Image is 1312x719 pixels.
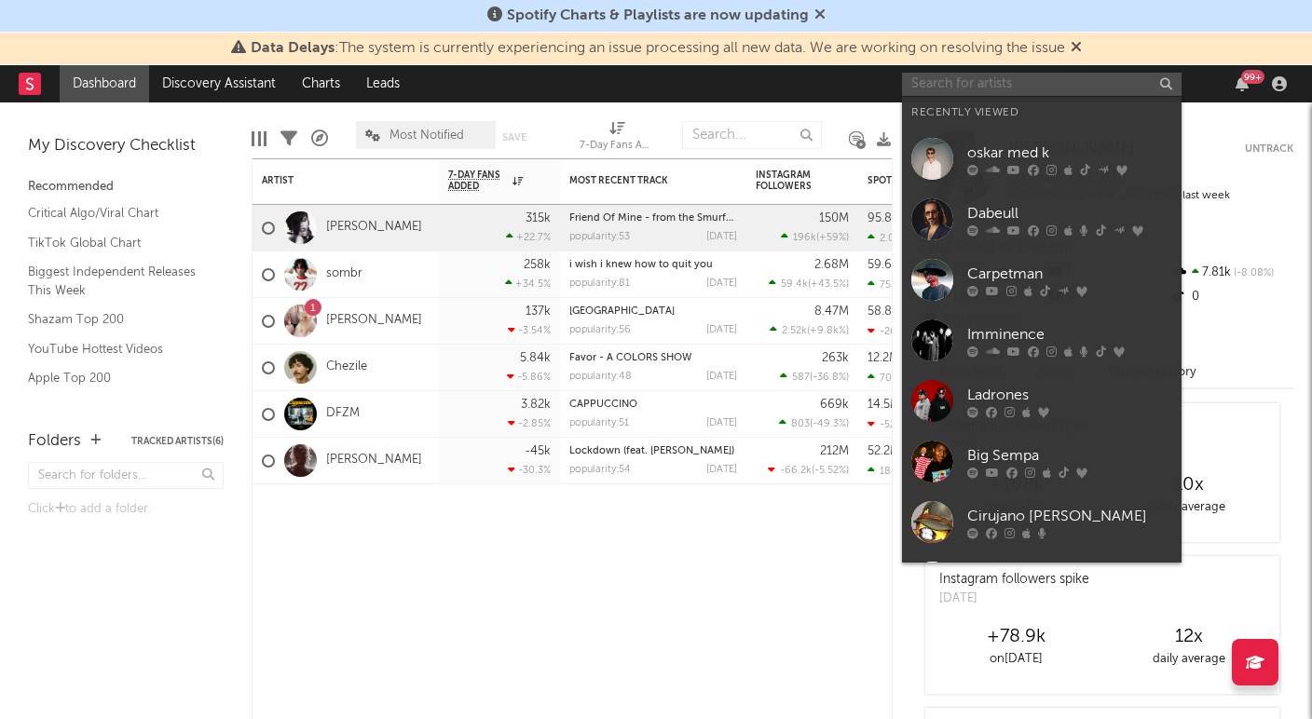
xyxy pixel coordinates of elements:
[792,373,810,383] span: 587
[326,406,360,422] a: DFZM
[780,466,812,476] span: -66.2k
[1071,41,1082,56] span: Dismiss
[251,41,1065,56] span: : The system is currently experiencing an issue processing all new data. We are working on resolv...
[520,352,551,364] div: 5.84k
[810,326,846,336] span: +9.8k %
[525,445,551,457] div: -45k
[569,446,737,456] div: Lockdown (feat. David Byrne)
[569,175,709,186] div: Most Recent Track
[930,648,1102,671] div: on [DATE]
[1245,140,1293,158] button: Untrack
[28,309,205,330] a: Shazam Top 200
[967,142,1172,164] div: oskar med k
[569,465,631,475] div: popularity: 54
[28,430,81,453] div: Folders
[326,220,422,236] a: [PERSON_NAME]
[770,324,849,336] div: ( )
[868,399,900,411] div: 14.5M
[706,465,737,475] div: [DATE]
[793,233,816,243] span: 196k
[902,310,1182,371] a: Imminence
[508,464,551,476] div: -30.3 %
[1102,474,1275,496] div: 10 x
[939,570,1089,590] div: Instagram followers spike
[569,306,675,317] a: [GEOGRAPHIC_DATA]
[967,505,1172,527] div: Cirujano [PERSON_NAME]
[569,353,737,363] div: Favor - A COLORS SHOW
[1236,76,1249,91] button: 99+
[781,279,808,290] span: 59.4k
[813,373,846,383] span: -36.8 %
[819,233,846,243] span: +59 %
[580,112,654,166] div: 7-Day Fans Added (7-Day Fans Added)
[1102,626,1275,648] div: 12 x
[28,368,205,388] a: Apple Top 200
[822,352,849,364] div: 263k
[902,73,1182,96] input: Search for artists
[868,305,902,318] div: 58.8M
[1169,285,1293,309] div: 0
[569,418,629,428] div: popularity: 51
[1102,496,1275,519] div: daily average
[60,65,149,102] a: Dashboard
[1169,261,1293,285] div: 7.81k
[868,325,908,337] div: -262k
[508,324,551,336] div: -3.54 %
[967,444,1172,467] div: Big Sempa
[580,135,654,157] div: 7-Day Fans Added (7-Day Fans Added)
[569,372,632,382] div: popularity: 48
[868,372,907,384] div: 70.4k
[448,170,508,192] span: 7-Day Fans Added
[813,419,846,429] span: -49.3 %
[524,259,551,271] div: 258k
[131,437,224,446] button: Tracked Artists(6)
[820,399,849,411] div: 669k
[508,417,551,429] div: -2.85 %
[569,213,822,224] a: Friend Of Mine - from the Smurfs Movie Soundtrack
[902,552,1182,613] a: [PERSON_NAME]
[521,399,551,411] div: 3.82k
[28,262,205,300] a: Biggest Independent Releases This Week
[569,306,737,317] div: STREET X STREET
[28,176,224,198] div: Recommended
[814,305,849,318] div: 8.47M
[682,121,822,149] input: Search...
[326,453,422,468] a: [PERSON_NAME]
[353,65,413,102] a: Leads
[781,231,849,243] div: ( )
[868,465,903,477] div: 184k
[1241,70,1264,84] div: 99 +
[791,419,810,429] span: 803
[706,232,737,242] div: [DATE]
[507,8,809,23] span: Spotify Charts & Playlists are now updating
[814,259,849,271] div: 2.68M
[569,400,737,410] div: CAPPUCCINO
[326,313,422,329] a: [PERSON_NAME]
[28,339,205,359] a: YouTube Hottest Videos
[902,371,1182,431] a: Ladrones
[569,260,737,270] div: i wish i knew how to quit you
[868,278,902,291] div: 753k
[768,464,849,476] div: ( )
[819,212,849,224] div: 150M
[911,102,1172,124] div: Recently Viewed
[902,492,1182,552] a: Cirujano [PERSON_NAME]
[569,353,691,363] a: Favor - A COLORS SHOW
[280,112,297,166] div: Filters
[814,466,846,476] span: -5.52 %
[967,202,1172,224] div: Dabeull
[507,371,551,383] div: -5.86 %
[1102,648,1275,671] div: daily average
[930,626,1102,648] div: +78.9k
[326,359,367,375] a: Chezile
[502,132,526,142] button: Save
[706,418,737,428] div: [DATE]
[868,232,909,244] div: 2.02M
[569,446,734,456] a: Lockdown (feat. [PERSON_NAME])
[389,129,464,142] span: Most Notified
[569,325,631,335] div: popularity: 56
[569,278,630,289] div: popularity: 81
[967,263,1172,285] div: Carpetman
[252,112,266,166] div: Edit Columns
[505,278,551,290] div: +34.5 %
